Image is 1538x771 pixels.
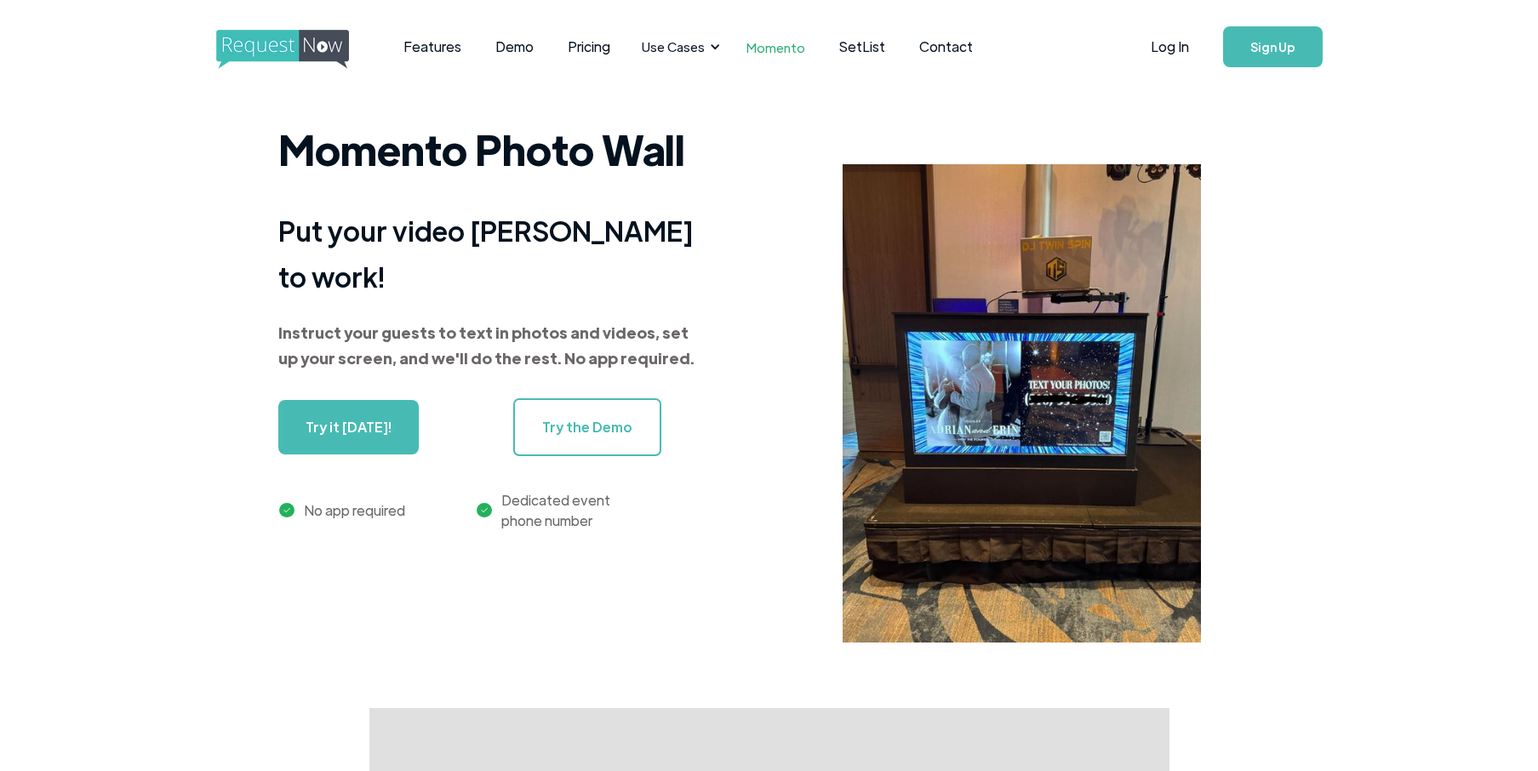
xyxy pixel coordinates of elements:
[278,400,419,454] a: Try it [DATE]!
[278,323,695,368] strong: Instruct your guests to text in photos and videos, set up your screen, and we'll do the rest. No ...
[822,20,902,73] a: SetList
[513,398,661,456] a: Try the Demo
[642,37,705,56] div: Use Cases
[902,20,990,73] a: Contact
[304,500,405,521] div: No app required
[632,20,725,73] div: Use Cases
[279,503,294,517] img: green check
[1299,717,1538,771] iframe: LiveChat chat widget
[551,20,627,73] a: Pricing
[278,115,704,183] h1: Momento Photo Wall
[501,490,610,531] div: Dedicated event phone number
[843,164,1201,642] img: iphone screenshot of usage
[278,213,694,294] strong: Put your video [PERSON_NAME] to work!
[729,22,822,72] a: Momento
[478,20,551,73] a: Demo
[386,20,478,73] a: Features
[477,503,491,517] img: green checkmark
[1134,17,1206,77] a: Log In
[216,30,344,64] a: home
[216,30,380,69] img: requestnow logo
[1223,26,1323,67] a: Sign Up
